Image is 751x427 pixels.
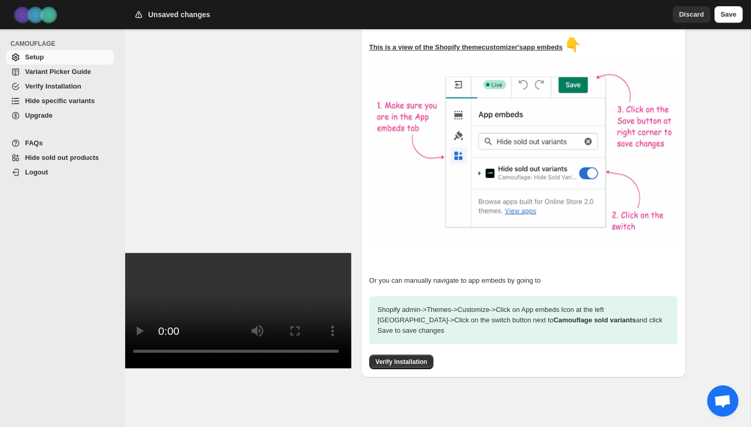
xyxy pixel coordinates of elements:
button: Save [714,6,743,23]
strong: Camouflage sold variants [553,316,636,324]
a: Variant Picker Guide [6,65,114,79]
a: Upgrade [6,108,114,123]
button: Discard [673,6,710,23]
span: Setup [25,53,44,61]
img: camouflage-enable [369,61,682,243]
span: Verify Installation [25,82,81,90]
span: Discard [679,9,704,20]
a: Verify Installation [6,79,114,94]
p: Or you can manually navigate to app embeds by going to [369,275,677,286]
span: Variant Picker Guide [25,68,91,76]
span: Logout [25,168,48,176]
span: Verify Installation [375,358,427,366]
p: Shopify admin -> Themes -> Customize -> Click on App embeds Icon at the left [GEOGRAPHIC_DATA] ->... [369,296,677,344]
span: Save [721,9,736,20]
a: Hide sold out products [6,150,114,165]
a: Logout [6,165,114,180]
a: Hide specific variants [6,94,114,108]
div: Open chat [707,385,738,417]
video: Enable Camouflage in theme app embeds [120,253,352,368]
u: This is a view of the Shopify theme customizer's app embeds [369,43,563,51]
a: Setup [6,50,114,65]
span: Hide specific variants [25,97,95,105]
h2: Unsaved changes [148,9,210,20]
button: Verify Installation [369,355,433,369]
span: Upgrade [25,111,53,119]
span: FAQs [25,139,43,147]
a: Verify Installation [369,358,433,366]
span: 👇 [564,37,581,53]
span: CAMOUFLAGE [10,40,118,48]
a: FAQs [6,136,114,150]
span: Hide sold out products [25,154,99,161]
